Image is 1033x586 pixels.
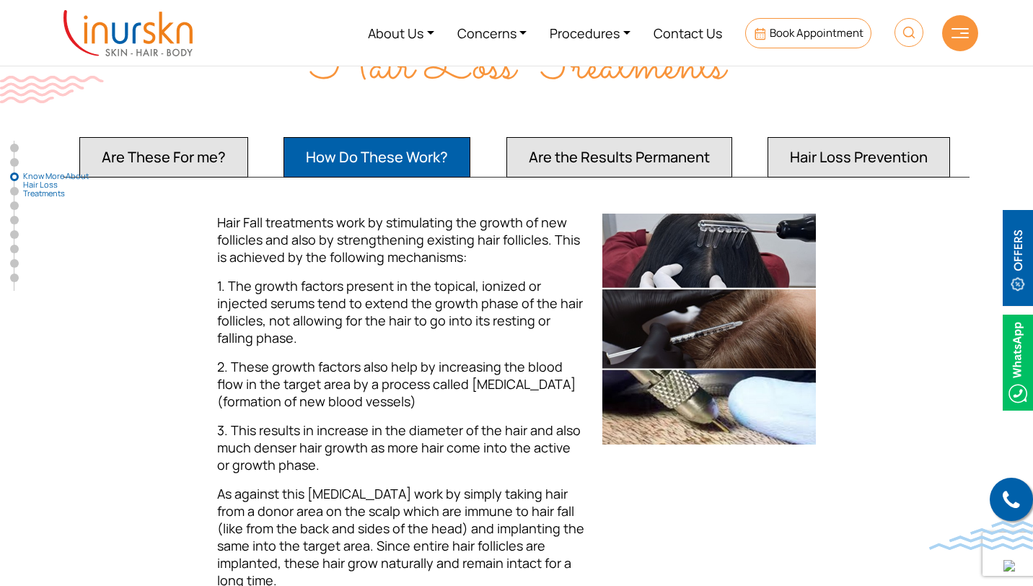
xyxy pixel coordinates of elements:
img: up-blue-arrow.svg [1003,560,1015,572]
button: Are These For me? [79,137,248,178]
a: Book Appointment [745,18,871,48]
img: inurskn-logo [63,10,193,56]
button: How Do These Work? [283,137,470,178]
a: Procedures [538,6,642,60]
img: Whatsappicon [1003,315,1033,411]
span: 1. The growth factors present in the topical, ionized or injected serums tend to extend the growt... [217,277,583,346]
img: HeaderSearch [894,18,923,47]
img: offerBt [1003,210,1033,306]
span: 3. This results in increase in the diameter of the hair and also much denser hair growth as more ... [217,421,581,473]
span: 2. These growth factors also help by increasing the blood flow in the target area by a process ca... [217,358,576,410]
a: Contact Us [642,6,734,60]
span: Hair Fall treatments work by stimulating the growth of new follicles and also by strengthening ex... [217,214,580,266]
img: bluewave [929,521,1033,550]
span: Know More About Hair Loss Treatments [23,172,95,198]
a: Know More About Hair Loss Treatments [10,172,19,181]
span: Book Appointment [770,25,863,40]
a: About Us [356,6,446,60]
span: Hair Loss Treatments [308,30,725,105]
button: Are the Results Permanent [506,137,732,178]
button: Hair Loss Prevention [768,137,950,178]
a: Concerns [446,6,539,60]
img: hamLine.svg [951,28,969,38]
a: Whatsappicon [1003,354,1033,369]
